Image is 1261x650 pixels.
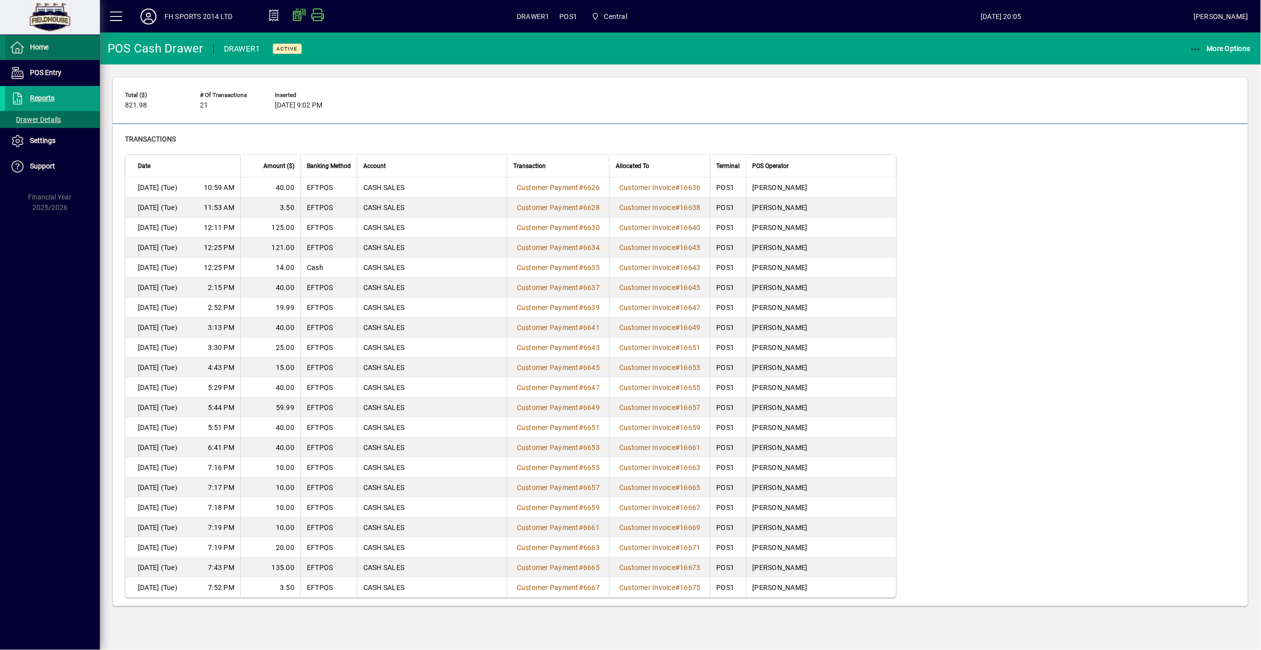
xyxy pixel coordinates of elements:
span: 16640 [680,223,701,231]
span: # [675,583,680,591]
span: POS1 [560,8,578,24]
span: 16657 [680,403,701,411]
span: 6661 [583,523,600,531]
span: # [579,243,583,251]
span: 5:44 PM [208,402,234,412]
span: # [579,283,583,291]
a: Customer Payment#6645 [513,362,603,373]
span: 16653 [680,363,701,371]
a: Customer Invoice#16655 [616,382,704,393]
span: Customer Payment [517,283,579,291]
span: Amount ($) [263,160,294,171]
span: 6649 [583,403,600,411]
span: POS Operator [753,160,789,171]
span: # [675,343,680,351]
a: Customer Payment#6634 [513,242,603,253]
span: 16647 [680,303,701,311]
span: # [675,243,680,251]
td: [PERSON_NAME] [746,357,896,377]
span: Customer Invoice [619,403,675,411]
span: Home [30,43,48,51]
td: [PERSON_NAME] [746,397,896,417]
span: Customer Payment [517,263,579,271]
span: Customer Invoice [619,463,675,471]
span: # [675,263,680,271]
td: CASH SALES [357,197,507,217]
a: Settings [5,128,100,153]
span: Customer Invoice [619,263,675,271]
td: [PERSON_NAME] [746,217,896,237]
span: # [579,303,583,311]
span: 16663 [680,463,701,471]
span: [DATE] (Tue) [138,202,177,212]
span: Customer Payment [517,303,579,311]
span: # [579,223,583,231]
td: 40.00 [240,277,300,297]
span: # [675,203,680,211]
td: 40.00 [240,437,300,457]
a: Customer Invoice#16671 [616,542,704,553]
td: EFTPOS [300,177,357,197]
span: Customer Payment [517,503,579,511]
td: [PERSON_NAME] [746,337,896,357]
span: Inserted [275,92,335,98]
button: Profile [132,7,164,25]
span: Customer Invoice [619,523,675,531]
a: Home [5,35,100,60]
span: # [675,323,680,331]
span: 16665 [680,483,701,491]
td: [PERSON_NAME] [746,417,896,437]
span: Customer Invoice [619,303,675,311]
span: # [579,323,583,331]
div: [PERSON_NAME] [1194,8,1249,24]
span: More Options [1190,44,1251,52]
span: Customer Payment [517,563,579,571]
a: Customer Invoice#16649 [616,322,704,333]
td: CASH SALES [357,237,507,257]
span: 16651 [680,343,701,351]
td: [PERSON_NAME] [746,377,896,397]
span: 6634 [583,243,600,251]
span: 10:59 AM [204,182,234,192]
span: # [675,463,680,471]
span: 6639 [583,303,600,311]
td: [PERSON_NAME] [746,197,896,217]
span: 12:25 PM [204,242,234,252]
span: 16645 [680,283,701,291]
span: # [579,183,583,191]
a: Customer Payment#6657 [513,482,603,493]
span: # [675,503,680,511]
a: Customer Invoice#16638 [616,202,704,213]
td: CASH SALES [357,377,507,397]
span: 16671 [680,543,701,551]
span: 16661 [680,443,701,451]
span: Customer Invoice [619,563,675,571]
span: Active [277,45,298,52]
span: [DATE] (Tue) [138,242,177,252]
span: [DATE] (Tue) [138,222,177,232]
span: 6635 [583,263,600,271]
div: FH SPORTS 2014 LTD [164,8,232,24]
td: CASH SALES [357,317,507,337]
span: 3:30 PM [208,342,234,352]
a: Customer Payment#6647 [513,382,603,393]
a: Customer Invoice#16643 [616,262,704,273]
span: # [579,583,583,591]
td: CASH SALES [357,357,507,377]
span: # [579,563,583,571]
a: Customer Invoice#16651 [616,342,704,353]
td: 25.00 [240,337,300,357]
a: Customer Payment#6628 [513,202,603,213]
a: Customer Invoice#16667 [616,502,704,513]
span: Customer Invoice [619,243,675,251]
span: 16649 [680,323,701,331]
td: 121.00 [240,237,300,257]
span: Total ($) [125,92,185,98]
a: POS Entry [5,60,100,85]
span: 6647 [583,383,600,391]
span: Customer Payment [517,363,579,371]
span: 6653 [583,443,600,451]
td: 40.00 [240,417,300,437]
span: Customer Payment [517,523,579,531]
td: 14.00 [240,257,300,277]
